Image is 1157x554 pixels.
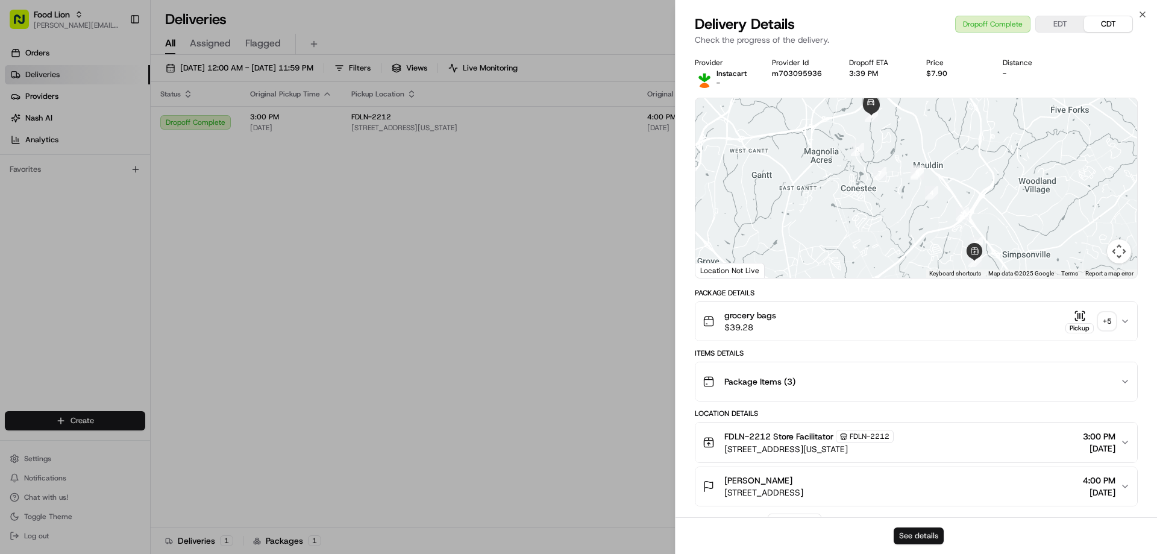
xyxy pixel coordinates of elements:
span: Pylon [120,204,146,213]
div: Provider Id [772,58,830,68]
span: [STREET_ADDRESS][US_STATE] [724,443,894,455]
div: 2 [970,237,983,250]
button: Keyboard shortcuts [929,269,981,278]
span: 3:00 PM [1083,430,1115,442]
div: 4 [925,186,938,200]
button: EDT [1036,16,1084,32]
div: 6 [911,165,924,178]
button: Map camera controls [1107,239,1131,263]
div: Delivery Activity [695,516,760,526]
button: grocery bags$39.28Pickup+5 [695,302,1137,341]
a: Open this area in Google Maps (opens a new window) [698,262,738,278]
div: 3 [956,207,969,221]
span: Map data ©2025 Google [988,270,1054,277]
button: CDT [1084,16,1132,32]
button: Package Items (3) [695,362,1137,401]
div: Distance [1003,58,1061,68]
div: Items Details [695,348,1138,358]
p: Check the progress of the delivery. [695,34,1138,46]
span: $39.28 [724,321,776,333]
button: Start new chat [205,119,219,133]
span: Knowledge Base [24,175,92,187]
div: + 5 [1099,313,1115,330]
span: [STREET_ADDRESS] [724,486,803,499]
span: 4:00 PM [1083,474,1115,486]
div: Start new chat [41,115,198,127]
span: API Documentation [114,175,193,187]
span: FDLN-2212 [850,432,889,441]
div: We're available if you need us! [41,127,152,137]
button: m703095936 [772,69,822,78]
button: Pickup+5 [1065,310,1115,333]
a: Powered byPylon [85,204,146,213]
button: FDLN-2212 Store FacilitatorFDLN-2212[STREET_ADDRESS][US_STATE]3:00 PM[DATE] [695,423,1137,462]
div: Location Details [695,409,1138,418]
div: Price [926,58,984,68]
button: [PERSON_NAME][STREET_ADDRESS]4:00 PM[DATE] [695,467,1137,506]
span: [DATE] [1083,486,1115,499]
button: Add Event [768,514,821,528]
a: Report a map error [1085,270,1133,277]
span: - [716,78,720,88]
span: [PERSON_NAME] [724,474,792,486]
span: FDLN-2212 Store Facilitator [724,430,833,442]
p: Welcome 👋 [12,48,219,68]
span: Instacart [716,69,747,78]
div: Dropoff ETA [849,58,907,68]
a: 💻API Documentation [97,170,198,192]
button: See details [894,527,944,544]
span: Package Items ( 3 ) [724,376,795,388]
a: Terms [1061,270,1078,277]
img: 1736555255976-a54dd68f-1ca7-489b-9aae-adbdc363a1c4 [12,115,34,137]
div: Provider [695,58,753,68]
img: Nash [12,12,36,36]
span: Delivery Details [695,14,795,34]
div: $7.90 [926,69,984,78]
button: Pickup [1065,310,1094,333]
div: Package Details [695,288,1138,298]
img: profile_instacart_ahold_partner.png [695,69,714,88]
img: Google [698,262,738,278]
span: [DATE] [1083,442,1115,455]
div: 📗 [12,176,22,186]
div: Location Not Live [695,263,765,278]
a: 📗Knowledge Base [7,170,97,192]
div: 8 [851,143,864,156]
div: Pickup [1065,323,1094,333]
div: 3:39 PM [849,69,907,78]
div: 💻 [102,176,111,186]
span: grocery bags [724,309,776,321]
input: Clear [31,78,199,90]
div: - [1003,69,1061,78]
div: 7 [873,167,886,180]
